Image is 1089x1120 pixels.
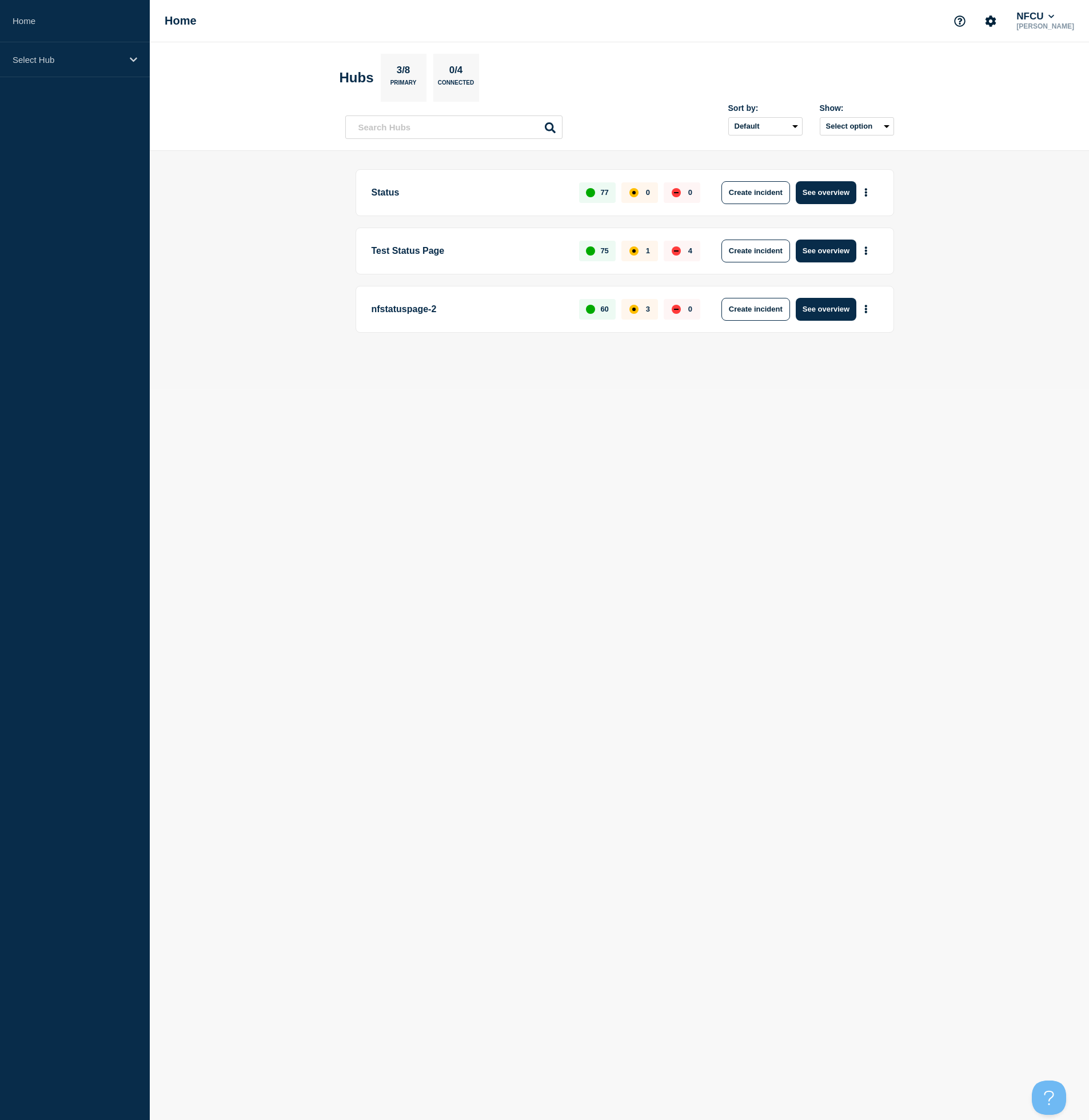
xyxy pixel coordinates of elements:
[345,115,563,139] input: Search Hubs
[721,240,790,262] button: Create incident
[629,188,639,197] div: affected
[796,240,856,262] button: See overview
[629,305,639,314] div: affected
[796,181,856,204] button: See overview
[586,246,595,256] div: up
[688,246,692,255] p: 4
[165,14,197,27] h1: Home
[438,79,474,91] p: Connected
[586,188,595,197] div: up
[372,298,567,321] p: nfstatuspage-2
[728,103,803,113] div: Sort by:
[392,65,414,79] p: 3/8
[372,181,567,204] p: Status
[796,298,856,321] button: See overview
[672,246,681,256] div: down
[948,9,972,33] button: Support
[721,298,790,321] button: Create incident
[820,117,894,135] button: Select option
[445,65,467,79] p: 0/4
[629,246,639,256] div: affected
[820,103,894,113] div: Show:
[728,117,803,135] select: Sort by
[672,188,681,197] div: down
[859,240,873,261] button: More actions
[13,55,122,65] p: Select Hub
[672,305,681,314] div: down
[1014,11,1056,22] button: NFCU
[390,79,417,91] p: Primary
[340,70,374,86] h2: Hubs
[600,188,608,197] p: 77
[688,188,692,197] p: 0
[646,246,650,255] p: 1
[586,305,595,314] div: up
[646,188,650,197] p: 0
[1032,1081,1066,1115] iframe: Help Scout Beacon - Open
[372,240,567,262] p: Test Status Page
[1014,22,1076,30] p: [PERSON_NAME]
[721,181,790,204] button: Create incident
[646,305,650,313] p: 3
[688,305,692,313] p: 0
[859,298,873,320] button: More actions
[859,182,873,203] button: More actions
[600,305,608,313] p: 60
[600,246,608,255] p: 75
[979,9,1003,33] button: Account settings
